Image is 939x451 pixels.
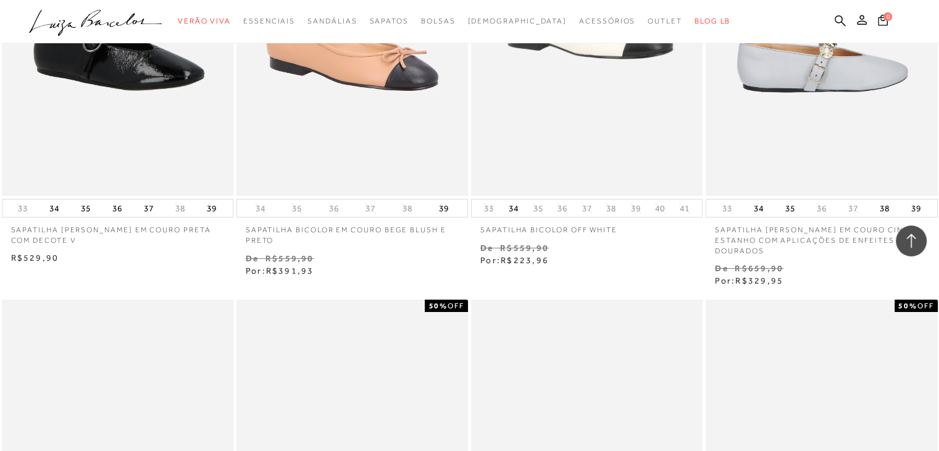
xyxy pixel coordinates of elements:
span: Outlet [648,17,682,25]
button: 39 [435,200,453,217]
span: Bolsas [421,17,456,25]
strong: 50% [898,301,917,310]
button: 36 [109,200,126,217]
a: categoryNavScreenReaderText [369,10,408,33]
a: categoryNavScreenReaderText [307,10,357,33]
span: R$329,95 [735,276,783,285]
button: 34 [505,200,522,217]
button: 35 [77,200,94,217]
span: Por: [246,266,314,276]
button: 39 [203,200,220,217]
button: 40 [651,203,669,214]
a: noSubCategoriesText [467,10,567,33]
small: R$659,90 [735,263,783,273]
button: 33 [719,203,736,214]
button: 38 [876,200,893,217]
a: SAPATILHA [PERSON_NAME] EM COURO CINZA ESTANHO COM APLICAÇÕES DE ENFEITES DOURADOS [706,217,937,256]
a: categoryNavScreenReaderText [178,10,231,33]
span: R$391,93 [266,266,314,276]
small: De [480,243,493,253]
a: BLOG LB [695,10,730,33]
button: 36 [554,203,571,214]
a: SAPATILHA BICOLOR EM COURO BEGE BLUSH E PRETO [236,217,468,246]
a: categoryNavScreenReaderText [243,10,295,33]
button: 37 [140,200,157,217]
button: 37 [578,203,596,214]
span: Verão Viva [178,17,231,25]
button: 33 [14,203,31,214]
span: Por: [715,276,783,285]
small: R$559,90 [265,253,314,263]
button: 35 [288,203,306,214]
span: BLOG LB [695,17,730,25]
button: 39 [627,203,645,214]
button: 37 [362,203,379,214]
span: R$529,90 [11,253,59,263]
button: 36 [325,203,343,214]
button: 38 [398,203,415,214]
span: 0 [883,12,892,21]
button: 35 [782,200,799,217]
span: [DEMOGRAPHIC_DATA] [467,17,567,25]
button: 34 [46,200,63,217]
button: 0 [874,14,891,30]
button: 35 [529,203,546,214]
button: 34 [252,203,269,214]
span: Por: [480,255,549,265]
a: categoryNavScreenReaderText [648,10,682,33]
small: De [715,263,728,273]
span: Essenciais [243,17,295,25]
button: 37 [845,203,862,214]
small: R$559,90 [500,243,549,253]
a: SAPATILHA BICOLOR OFF WHITE [471,217,703,235]
span: Sandálias [307,17,357,25]
a: categoryNavScreenReaderText [421,10,456,33]
span: Sapatos [369,17,408,25]
a: SAPATILHA [PERSON_NAME] EM COURO PRETA COM DECOTE V [2,217,233,246]
span: R$223,96 [501,255,549,265]
button: 38 [172,203,189,214]
span: OFF [917,301,934,310]
span: Acessórios [579,17,635,25]
button: 38 [603,203,620,214]
small: De [246,253,259,263]
a: categoryNavScreenReaderText [579,10,635,33]
button: 33 [480,203,498,214]
span: OFF [448,301,464,310]
button: 34 [750,200,767,217]
button: 41 [676,203,693,214]
button: 36 [813,203,830,214]
strong: 50% [428,301,448,310]
button: 39 [908,200,925,217]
